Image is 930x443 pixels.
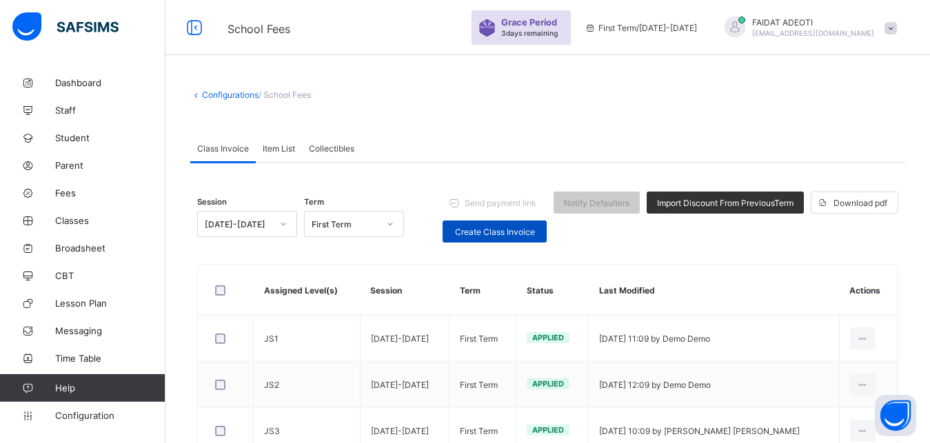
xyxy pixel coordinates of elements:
[589,265,839,316] th: Last Modified
[564,198,629,208] span: Notify Defaulters
[875,395,916,436] button: Open asap
[449,362,516,408] td: First Term
[449,316,516,362] td: First Term
[254,316,361,362] td: JS1
[532,379,564,389] span: Applied
[532,425,564,435] span: Applied
[55,215,165,226] span: Classes
[55,187,165,198] span: Fees
[228,22,290,36] span: School Fees
[453,227,536,237] span: Create Class Invoice
[532,333,564,342] span: Applied
[55,77,165,88] span: Dashboard
[55,270,165,281] span: CBT
[12,12,119,41] img: safsims
[55,325,165,336] span: Messaging
[312,219,378,229] div: First Term
[478,19,496,37] img: sticker-purple.71386a28dfed39d6af7621340158ba97.svg
[501,17,557,28] span: Grace Period
[360,362,449,408] td: [DATE]-[DATE]
[263,143,295,154] span: Item List
[55,298,165,309] span: Lesson Plan
[501,29,558,37] span: 3 days remaining
[657,198,793,208] span: Import Discount From Previous Term
[360,265,449,316] th: Session
[205,219,272,229] div: [DATE]-[DATE]
[585,23,697,33] span: session/term information
[589,316,839,362] td: [DATE] 11:09 by Demo Demo
[752,29,874,37] span: [EMAIL_ADDRESS][DOMAIN_NAME]
[55,243,165,254] span: Broadsheet
[197,143,249,154] span: Class Invoice
[55,353,165,364] span: Time Table
[309,143,354,154] span: Collectibles
[55,382,165,393] span: Help
[55,410,165,421] span: Configuration
[259,90,311,100] span: / School Fees
[202,90,259,100] a: Configurations
[55,132,165,143] span: Student
[55,160,165,171] span: Parent
[360,316,449,362] td: [DATE]-[DATE]
[711,17,904,39] div: FAIDATADEOTI
[465,198,536,208] span: Send payment link
[752,17,874,28] span: FAIDAT ADEOTI
[589,362,839,408] td: [DATE] 12:09 by Demo Demo
[197,197,227,207] span: Session
[254,362,361,408] td: JS2
[839,265,898,316] th: Actions
[833,198,887,208] span: Download pdf
[304,197,324,207] span: Term
[55,105,165,116] span: Staff
[449,265,516,316] th: Term
[516,265,589,316] th: Status
[254,265,361,316] th: Assigned Level(s)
